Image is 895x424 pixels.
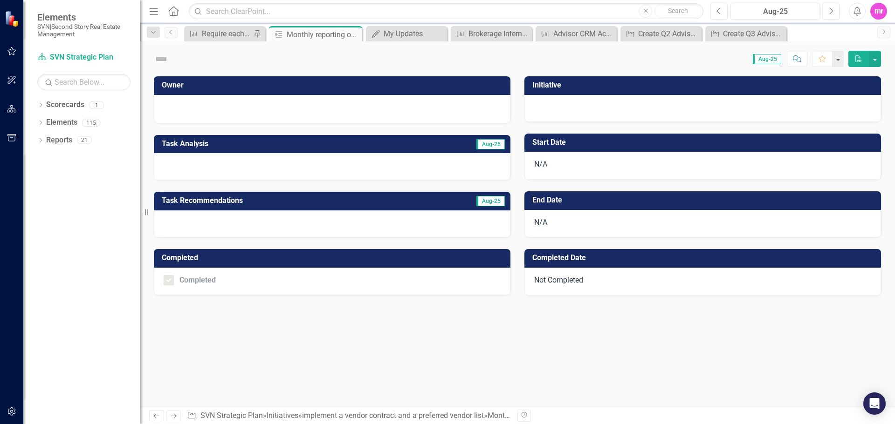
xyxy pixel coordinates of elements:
div: N/A [524,152,881,180]
div: 21 [77,136,92,144]
span: Elements [37,12,131,23]
input: Search ClearPoint... [189,3,703,20]
h3: Owner [162,81,506,89]
h3: Initiative [532,81,876,89]
a: Advisor CRM Activity [538,28,614,40]
h3: Start Date [532,138,876,147]
a: SVN Strategic Plan [200,411,263,420]
span: Aug-25 [476,196,505,206]
div: Require each advisor [202,28,251,40]
a: My Updates [368,28,445,40]
a: SVN Strategic Plan [37,52,131,63]
div: Open Intercom Messenger [863,392,886,415]
img: Not Defined [154,52,169,67]
input: Search Below... [37,74,131,90]
div: Monthly reporting on new listings per broker via weekly questionaire [287,29,360,40]
div: N/A [524,210,881,238]
a: Elements [46,117,77,128]
h3: Completed Date [532,254,876,262]
h3: Task Analysis [162,140,373,148]
a: Reports [46,135,72,146]
button: Search [654,5,701,18]
span: Aug-25 [753,54,781,64]
button: mr [870,3,887,20]
a: Scorecards [46,100,84,110]
h3: Task Recommendations [162,196,414,205]
a: Create Q3 Advisor Check-Ins [708,28,784,40]
span: Aug-25 [476,139,505,149]
div: 1 [89,101,104,109]
div: Create Q3 Advisor Check-Ins [723,28,784,40]
a: implement a vendor contract and a preferred vendor list [302,411,484,420]
h3: End Date [532,196,876,204]
span: Search [668,7,688,14]
div: Aug-25 [734,6,817,17]
div: 115 [82,119,100,127]
a: Brokerage Internal Client Scorecard [453,28,530,40]
div: Create Q2 Advisor Check-Ins [638,28,699,40]
img: ClearPoint Strategy [5,10,21,27]
a: Require each advisor [186,28,251,40]
div: Not Completed [524,268,881,296]
h3: Completed [162,254,506,262]
div: My Updates [384,28,445,40]
a: Create Q2 Advisor Check-Ins [623,28,699,40]
button: Aug-25 [730,3,820,20]
div: Advisor CRM Activity [553,28,614,40]
small: SVN|Second Story Real Estate Management [37,23,131,38]
div: Brokerage Internal Client Scorecard [468,28,530,40]
div: » » » [187,411,510,421]
div: Monthly reporting on new listings per broker via weekly questionaire [488,411,710,420]
a: Initiatives [267,411,298,420]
